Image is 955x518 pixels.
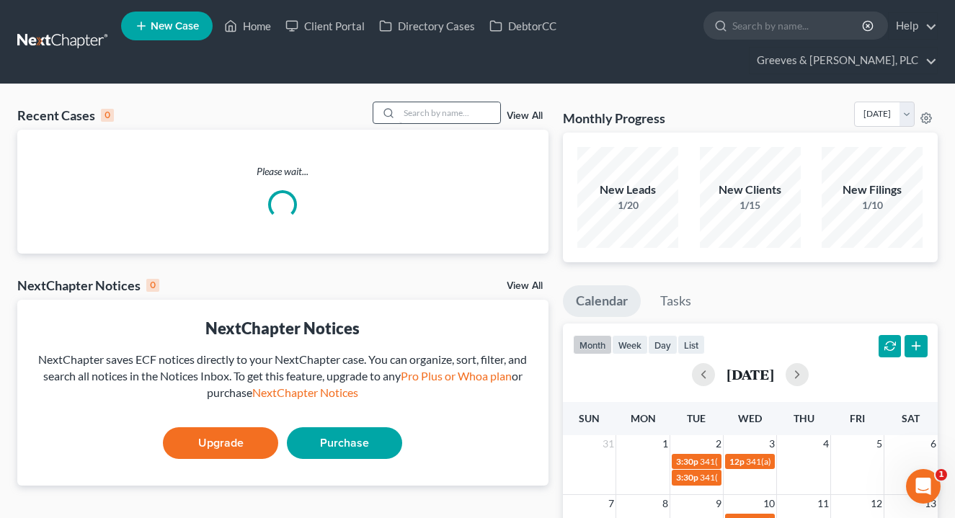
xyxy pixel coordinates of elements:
[648,335,678,354] button: day
[762,495,776,512] span: 10
[482,13,564,39] a: DebtorCC
[816,495,830,512] span: 11
[700,182,801,198] div: New Clients
[676,456,698,467] span: 3:30p
[676,472,698,483] span: 3:30p
[607,495,616,512] span: 7
[738,412,762,424] span: Wed
[399,102,500,123] input: Search by name...
[647,285,704,317] a: Tasks
[252,385,358,399] a: NextChapter Notices
[217,13,278,39] a: Home
[822,198,923,213] div: 1/10
[287,427,402,459] a: Purchase
[612,335,648,354] button: week
[936,469,947,481] span: 1
[661,435,670,452] span: 1
[746,456,885,467] span: 341(a) meeting for [PERSON_NAME]
[700,198,801,213] div: 1/15
[573,335,612,354] button: month
[278,13,372,39] a: Client Portal
[563,285,641,317] a: Calendar
[732,12,864,39] input: Search by name...
[714,495,723,512] span: 9
[163,427,278,459] a: Upgrade
[700,472,839,483] span: 341(a) meeting for [PERSON_NAME]
[727,367,774,382] h2: [DATE]
[631,412,656,424] span: Mon
[17,107,114,124] div: Recent Cases
[601,435,616,452] span: 31
[372,13,482,39] a: Directory Cases
[29,317,537,339] div: NextChapter Notices
[17,164,548,179] p: Please wait...
[822,435,830,452] span: 4
[151,21,199,32] span: New Case
[661,495,670,512] span: 8
[507,281,543,291] a: View All
[750,48,937,73] a: Greeves & [PERSON_NAME], PLC
[687,412,706,424] span: Tue
[577,198,678,213] div: 1/20
[17,277,159,294] div: NextChapter Notices
[889,13,937,39] a: Help
[146,279,159,292] div: 0
[678,335,705,354] button: list
[794,412,814,424] span: Thu
[822,182,923,198] div: New Filings
[101,109,114,122] div: 0
[29,352,537,401] div: NextChapter saves ECF notices directly to your NextChapter case. You can organize, sort, filter, ...
[929,435,938,452] span: 6
[577,182,678,198] div: New Leads
[875,435,884,452] span: 5
[579,412,600,424] span: Sun
[902,412,920,424] span: Sat
[869,495,884,512] span: 12
[401,369,512,383] a: Pro Plus or Whoa plan
[729,456,745,467] span: 12p
[714,435,723,452] span: 2
[700,456,839,467] span: 341(a) meeting for [PERSON_NAME]
[768,435,776,452] span: 3
[906,469,941,504] iframe: Intercom live chat
[507,111,543,121] a: View All
[850,412,865,424] span: Fri
[563,110,665,127] h3: Monthly Progress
